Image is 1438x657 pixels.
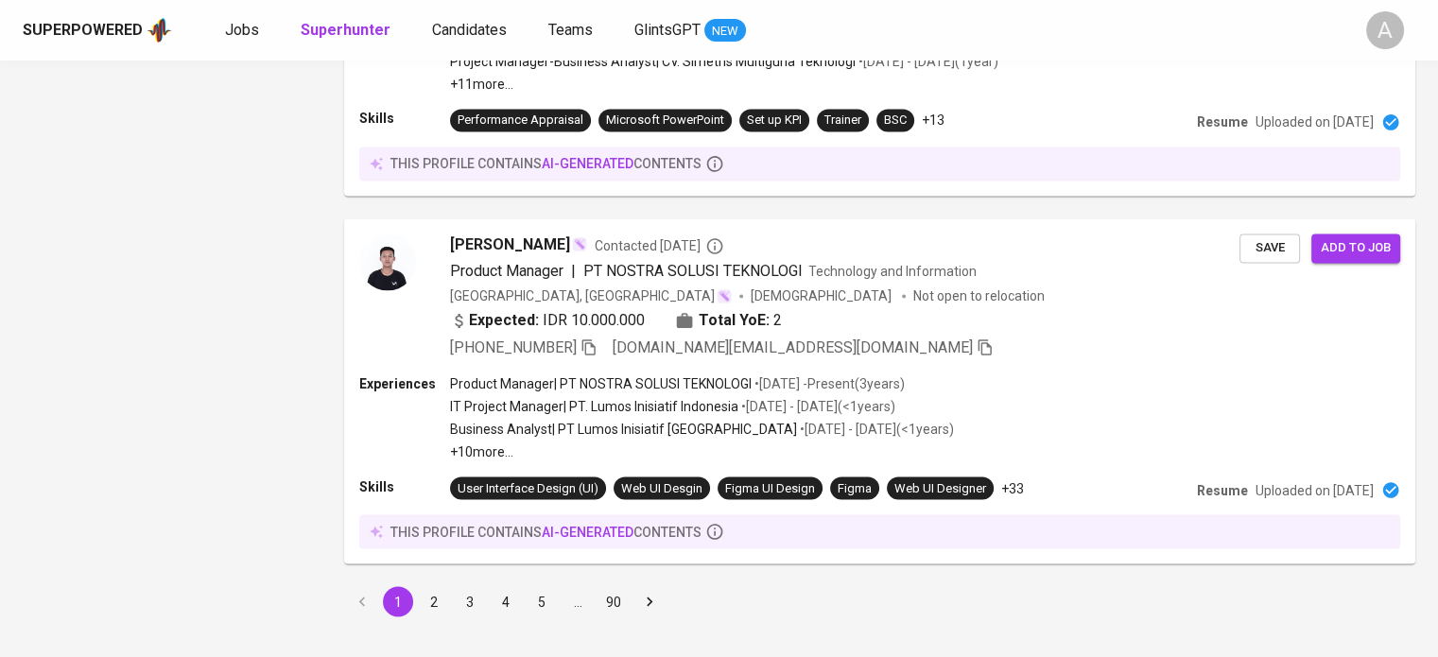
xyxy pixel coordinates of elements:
[717,288,732,303] img: magic_wand.svg
[23,16,172,44] a: Superpoweredapp logo
[913,286,1045,305] p: Not open to relocation
[613,338,973,356] span: [DOMAIN_NAME][EMAIL_ADDRESS][DOMAIN_NAME]
[527,586,557,616] button: Go to page 5
[450,374,752,393] p: Product Manager | PT NOSTRA SOLUSI TEKNOLOGI
[1321,237,1391,259] span: Add to job
[1256,112,1374,131] p: Uploaded on [DATE]
[606,112,724,130] div: Microsoft PowerPoint
[563,592,593,611] div: …
[634,19,746,43] a: GlintsGPT NEW
[450,262,563,280] span: Product Manager
[808,264,977,279] span: Technology and Information
[571,260,576,283] span: |
[344,586,667,616] nav: pagination navigation
[583,262,803,280] span: PT NOSTRA SOLUSI TEKNOLOGI
[432,19,511,43] a: Candidates
[359,476,450,495] p: Skills
[725,479,815,497] div: Figma UI Design
[548,21,593,39] span: Teams
[1001,478,1024,497] p: +33
[147,16,172,44] img: app logo
[824,112,861,130] div: Trainer
[450,233,570,256] span: [PERSON_NAME]
[450,309,645,332] div: IDR 10.000.000
[390,154,702,173] p: this profile contains contents
[752,374,905,393] p: • [DATE] - Present ( 3 years )
[225,19,263,43] a: Jobs
[838,479,872,497] div: Figma
[359,233,416,290] img: 33d860b5caccd7cba46c2ee851f6e8a7.jpg
[458,112,583,130] div: Performance Appraisal
[894,479,986,497] div: Web UI Designer
[491,586,521,616] button: Go to page 4
[542,524,633,539] span: AI-generated
[1366,11,1404,49] div: A
[1197,480,1248,499] p: Resume
[595,236,724,255] span: Contacted [DATE]
[1197,112,1248,131] p: Resume
[432,21,507,39] span: Candidates
[359,109,450,128] p: Skills
[450,286,732,305] div: [GEOGRAPHIC_DATA], [GEOGRAPHIC_DATA]
[225,21,259,39] span: Jobs
[1311,233,1400,263] button: Add to job
[634,21,701,39] span: GlintsGPT
[450,420,797,439] p: Business Analyst | PT Lumos Inisiatif [GEOGRAPHIC_DATA]
[705,236,724,255] svg: By Jakarta recruiter
[458,479,598,497] div: User Interface Design (UI)
[450,75,998,94] p: +11 more ...
[884,112,907,130] div: BSC
[773,309,782,332] span: 2
[359,374,450,393] p: Experiences
[634,586,665,616] button: Go to next page
[469,309,539,332] b: Expected:
[301,19,394,43] a: Superhunter
[455,586,485,616] button: Go to page 3
[856,52,998,71] p: • [DATE] - [DATE] ( 1 year )
[390,522,702,541] p: this profile contains contents
[738,397,895,416] p: • [DATE] - [DATE] ( <1 years )
[1239,233,1300,263] button: Save
[450,52,856,71] p: Project Manager-Business Analyst | CV. Simetris Multiguna Teknologi
[621,479,702,497] div: Web UI Desgin
[922,111,944,130] p: +13
[450,442,954,461] p: +10 more ...
[450,338,577,356] span: [PHONE_NUMBER]
[797,420,954,439] p: • [DATE] - [DATE] ( <1 years )
[548,19,597,43] a: Teams
[704,22,746,41] span: NEW
[383,586,413,616] button: page 1
[751,286,894,305] span: [DEMOGRAPHIC_DATA]
[450,397,738,416] p: IT Project Manager | PT. Lumos Inisiatif Indonesia
[23,20,143,42] div: Superpowered
[572,236,587,251] img: magic_wand.svg
[598,586,629,616] button: Go to page 90
[344,218,1415,563] a: [PERSON_NAME]Contacted [DATE]Product Manager|PT NOSTRA SOLUSI TEKNOLOGITechnology and Information...
[301,21,390,39] b: Superhunter
[419,586,449,616] button: Go to page 2
[699,309,770,332] b: Total YoE:
[542,156,633,171] span: AI-generated
[1256,480,1374,499] p: Uploaded on [DATE]
[1249,237,1291,259] span: Save
[747,112,802,130] div: Set up KPI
